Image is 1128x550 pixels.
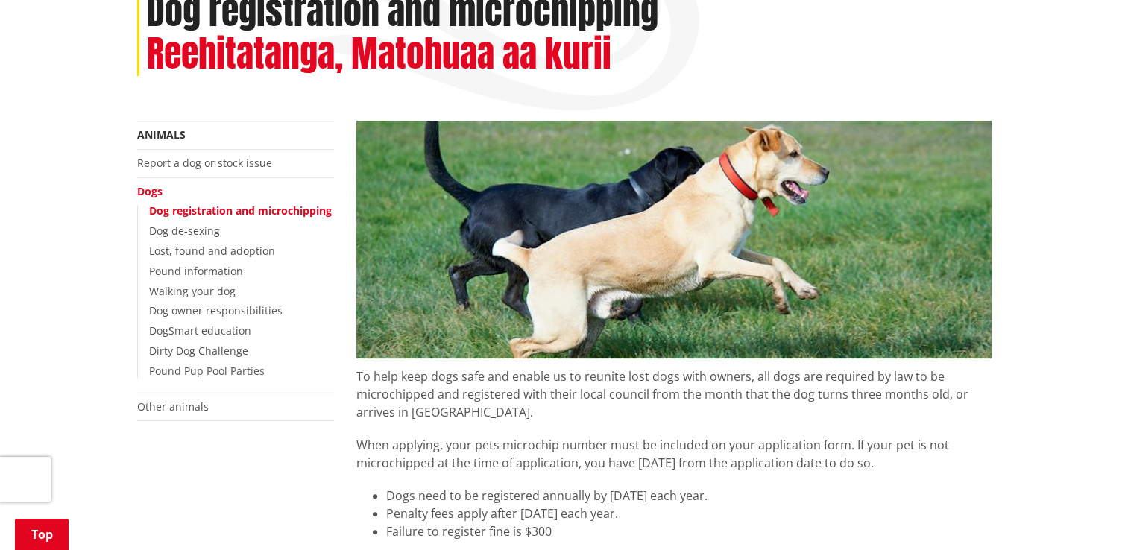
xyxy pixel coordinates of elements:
iframe: Messenger Launcher [1059,487,1113,541]
a: Walking your dog [149,284,236,298]
a: Pound Pup Pool Parties [149,364,265,378]
a: Report a dog or stock issue [137,156,272,170]
a: Dog de-sexing [149,224,220,238]
img: Register your dog [356,121,992,358]
a: Top [15,519,69,550]
a: Dog owner responsibilities [149,303,283,317]
li: Penalty fees apply after [DATE] each year. [386,505,992,522]
li: Failure to register fine is $300 [386,522,992,540]
a: Dogs [137,184,163,198]
a: DogSmart education [149,323,251,338]
a: Dog registration and microchipping [149,203,332,218]
p: When applying, your pets microchip number must be included on your application form. If your pet ... [356,436,992,472]
a: Pound information [149,264,243,278]
li: Dogs need to be registered annually by [DATE] each year. [386,487,992,505]
a: Dirty Dog Challenge [149,344,248,358]
a: Other animals [137,399,209,414]
p: To help keep dogs safe and enable us to reunite lost dogs with owners, all dogs are required by l... [356,358,992,421]
a: Lost, found and adoption [149,244,275,258]
a: Animals [137,127,186,142]
h2: Reehitatanga, Matohuaa aa kurii [147,33,611,76]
